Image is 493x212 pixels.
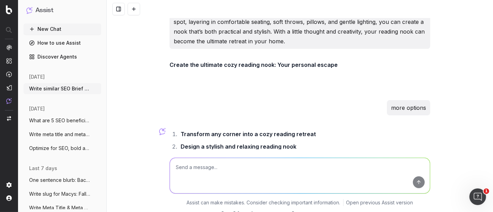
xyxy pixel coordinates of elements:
[26,6,98,15] button: Assist
[6,58,12,64] img: Intelligence
[6,195,12,201] img: My account
[24,83,101,94] button: Write similar SEO Brief for SEO Briefs:
[29,165,57,172] span: last 7 days
[24,129,101,140] button: Write meta title and meta descrion for K
[24,37,101,48] a: How to use Assist
[6,5,12,14] img: Botify logo
[24,188,101,200] button: Write slug for Macys: Fall Entryway Deco
[181,143,296,150] strong: Design a stylish and relaxing reading nook
[170,61,338,68] strong: Create the ultimate cozy reading nook: Your personal escape
[484,188,489,194] span: 1
[6,45,12,50] img: Analytics
[24,175,101,186] button: One sentence blurb: Back-to-School Morni
[29,105,45,112] span: [DATE]
[181,131,316,138] strong: Transform any corner into a cozy reading retreat
[7,116,11,121] img: Switch project
[26,7,33,14] img: Assist
[29,177,90,184] span: One sentence blurb: Back-to-School Morni
[469,188,486,205] iframe: Intercom live chat
[391,103,426,113] p: more options
[24,24,101,35] button: New Chat
[29,117,90,124] span: What are 5 SEO beneficial blog post topi
[346,200,413,206] a: Open previous Assist version
[24,51,101,62] a: Discover Agents
[29,131,90,138] span: Write meta title and meta descrion for K
[35,6,53,15] h1: Assist
[29,204,90,211] span: Write Meta Title & Meta Description for
[6,182,12,188] img: Setting
[187,200,340,206] p: Assist can make mistakes. Consider checking important information.
[24,115,101,126] button: What are 5 SEO beneficial blog post topi
[29,145,90,152] span: Optimize for SEO, bold any changes made:
[159,128,166,135] img: Botify assist logo
[6,71,12,77] img: Activation
[29,73,45,80] span: [DATE]
[6,98,12,104] img: Assist
[24,143,101,154] button: Optimize for SEO, bold any changes made:
[29,191,90,197] span: Write slug for Macys: Fall Entryway Deco
[6,85,12,90] img: Studio
[29,85,90,92] span: Write similar SEO Brief for SEO Briefs:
